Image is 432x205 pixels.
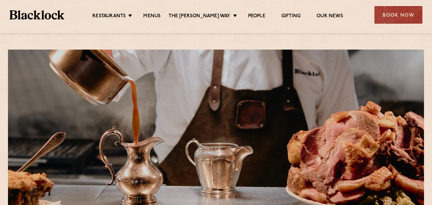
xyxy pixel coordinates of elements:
a: Gifting [281,13,301,20]
a: Our News [317,13,343,20]
a: People [248,13,265,20]
a: The [PERSON_NAME] Way [169,13,230,20]
a: Restaurants [92,13,126,20]
a: Menus [143,13,161,20]
div: Book Now [374,6,422,24]
img: BL_Textured_Logo-footer-cropped.svg [10,10,64,20]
